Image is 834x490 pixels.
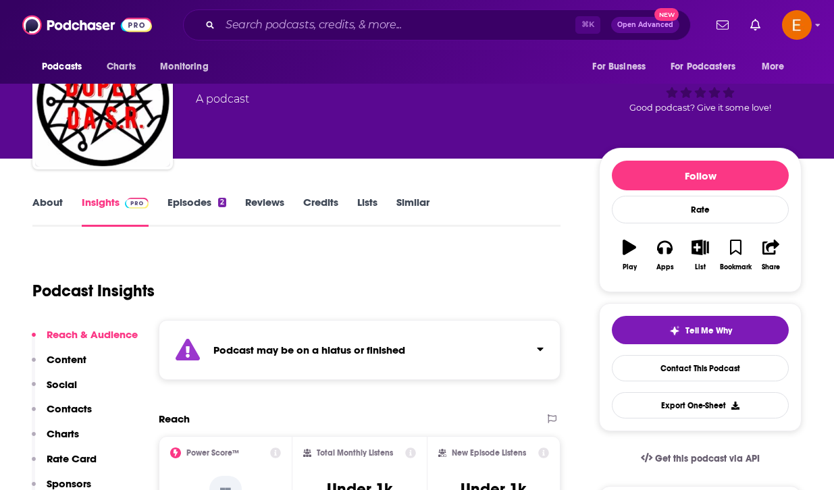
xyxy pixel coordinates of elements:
span: For Podcasters [671,57,735,76]
a: Show notifications dropdown [711,13,734,36]
span: Monitoring [160,57,208,76]
button: Social [32,378,77,403]
a: Similar [396,196,429,227]
section: Click to expand status details [159,320,561,380]
button: Bookmark [718,231,753,279]
button: Contacts [32,402,92,427]
h2: Power Score™ [186,448,239,458]
h2: Reach [159,412,190,425]
button: open menu [583,54,662,80]
button: Content [32,353,86,378]
span: Tell Me Why [685,325,732,336]
span: More [762,57,785,76]
a: Get this podcast via API [630,442,771,475]
div: Rate [612,196,789,223]
img: Dopey Da S.R. [35,32,170,167]
button: Reach & Audience [32,328,138,353]
button: Follow [612,161,789,190]
button: open menu [151,54,226,80]
button: List [683,231,718,279]
button: Rate Card [32,452,97,477]
p: Reach & Audience [47,328,138,341]
button: Play [612,231,647,279]
span: Get this podcast via API [655,453,760,464]
a: Charts [98,54,144,80]
a: Episodes2 [167,196,226,227]
h2: New Episode Listens [452,448,526,458]
div: Play [623,263,637,271]
button: Share [754,231,789,279]
div: Bookmark [720,263,752,271]
span: Logged in as emilymorris [782,10,812,40]
button: Apps [647,231,682,279]
button: Export One-Sheet [612,392,789,418]
button: open menu [662,54,755,80]
p: Social [47,378,77,391]
span: Charts [107,57,136,76]
a: Credits [303,196,338,227]
button: tell me why sparkleTell Me Why [612,316,789,344]
span: Podcasts [42,57,82,76]
a: InsightsPodchaser Pro [82,196,149,227]
p: Charts [47,427,79,440]
span: New [654,8,679,21]
a: Lists [357,196,377,227]
div: A podcast [196,91,249,107]
img: Podchaser - Follow, Share and Rate Podcasts [22,12,152,38]
p: Contacts [47,402,92,415]
input: Search podcasts, credits, & more... [220,14,575,36]
img: tell me why sparkle [669,325,680,336]
a: Show notifications dropdown [745,13,766,36]
span: ⌘ K [575,16,600,34]
div: Search podcasts, credits, & more... [183,9,691,40]
div: 2 [218,198,226,207]
button: open menu [32,54,99,80]
div: List [695,263,706,271]
button: open menu [752,54,802,80]
a: Reviews [245,196,284,227]
h1: Podcast Insights [32,281,155,301]
a: About [32,196,63,227]
div: Share [762,263,780,271]
span: Open Advanced [617,22,673,28]
img: Podchaser Pro [125,198,149,209]
span: Good podcast? Give it some love! [629,103,771,113]
button: Show profile menu [782,10,812,40]
img: User Profile [782,10,812,40]
strong: Podcast may be on a hiatus or finished [213,344,405,356]
button: Charts [32,427,79,452]
p: Rate Card [47,452,97,465]
p: Content [47,353,86,366]
div: Apps [656,263,674,271]
button: Open AdvancedNew [611,17,679,33]
span: For Business [592,57,646,76]
p: Sponsors [47,477,91,490]
h2: Total Monthly Listens [317,448,393,458]
a: Contact This Podcast [612,355,789,381]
